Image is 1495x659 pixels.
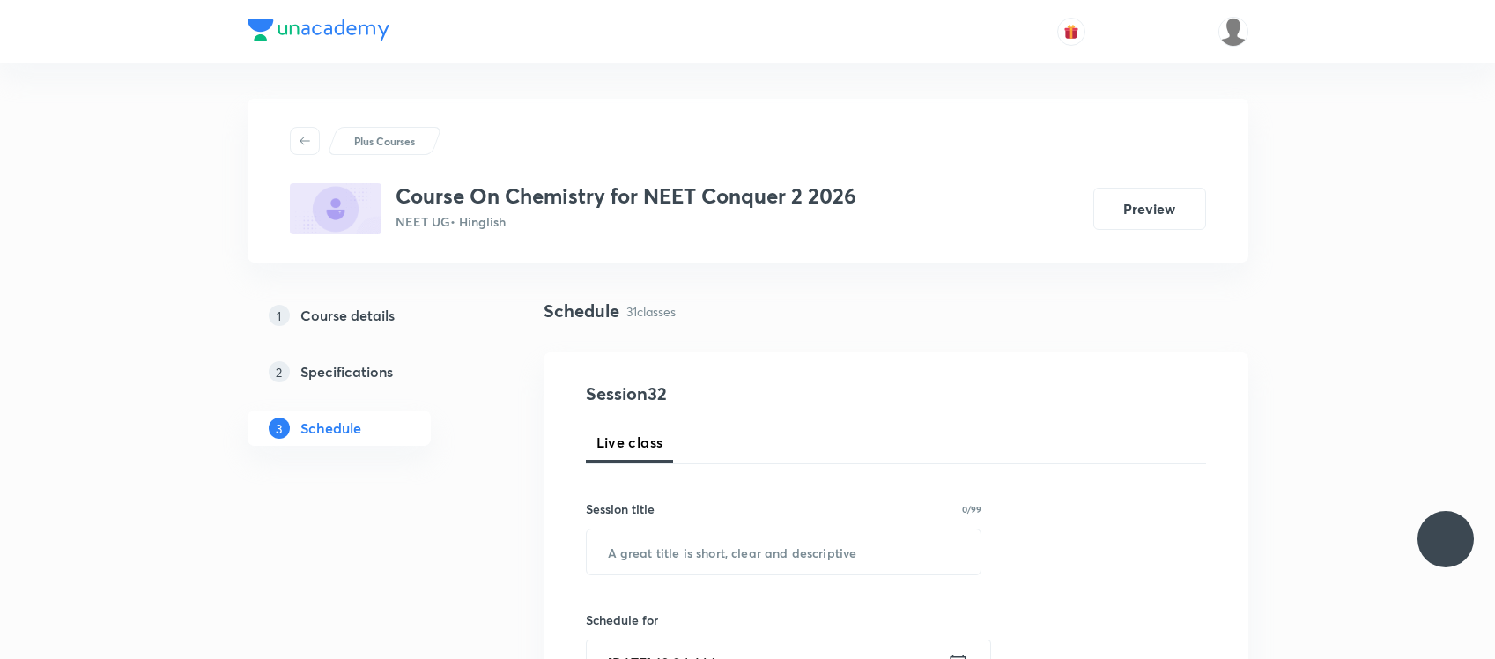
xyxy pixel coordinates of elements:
p: 3 [269,418,290,439]
p: 2 [269,361,290,382]
h4: Session 32 [586,381,907,407]
p: 0/99 [962,505,981,514]
p: Plus Courses [354,133,415,149]
img: F8596808-91FE-4CB2-B280-2A3B3CD90EA8_plus.png [290,183,381,234]
h5: Schedule [300,418,361,439]
button: avatar [1057,18,1085,46]
img: avatar [1063,24,1079,40]
span: Live class [596,432,663,453]
img: ttu [1435,529,1456,550]
a: Company Logo [248,19,389,45]
p: NEET UG • Hinglish [396,212,856,231]
h6: Session title [586,500,655,518]
button: Preview [1093,188,1206,230]
h4: Schedule [544,298,619,324]
h6: Schedule for [586,611,982,629]
h3: Course On Chemistry for NEET Conquer 2 2026 [396,183,856,209]
p: 1 [269,305,290,326]
img: Company Logo [248,19,389,41]
a: 2Specifications [248,354,487,389]
h5: Specifications [300,361,393,382]
img: Dipti [1218,17,1248,47]
input: A great title is short, clear and descriptive [587,529,981,574]
h5: Course details [300,305,395,326]
a: 1Course details [248,298,487,333]
p: 31 classes [626,302,676,321]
